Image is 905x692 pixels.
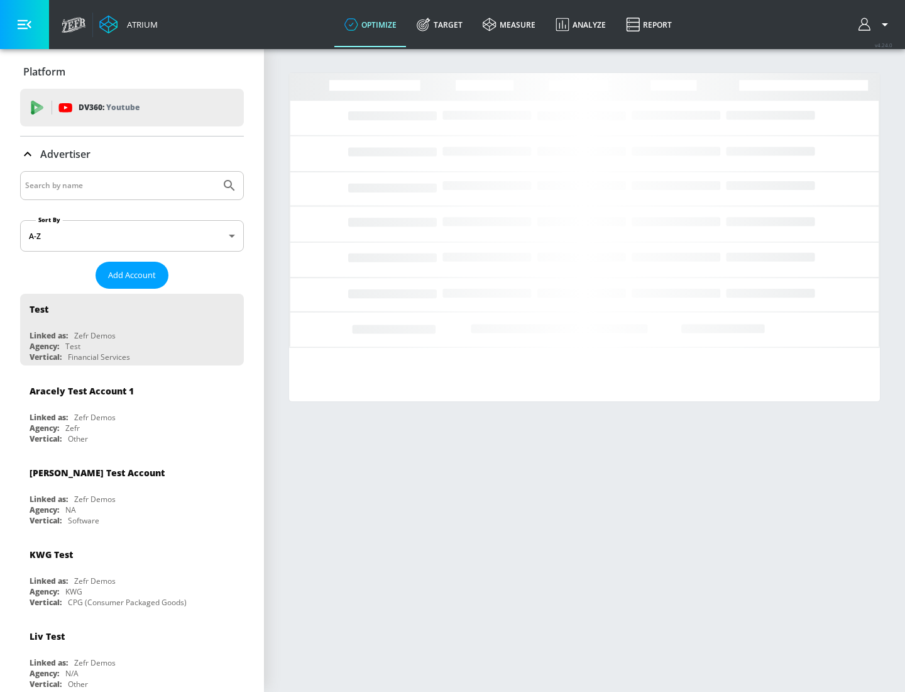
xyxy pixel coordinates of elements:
[20,294,244,366] div: TestLinked as:Zefr DemosAgency:TestVertical:Financial Services
[30,330,68,341] div: Linked as:
[30,630,65,642] div: Liv Test
[20,457,244,529] div: [PERSON_NAME] Test AccountLinked as:Zefr DemosAgency:NAVertical:Software
[30,549,73,561] div: KWG Test
[30,467,165,479] div: [PERSON_NAME] Test Account
[30,668,59,679] div: Agency:
[30,412,68,423] div: Linked as:
[20,376,244,447] div: Aracely Test Account 1Linked as:Zefr DemosAgency:ZefrVertical:Other
[30,433,62,444] div: Vertical:
[875,42,892,48] span: v 4.24.0
[20,220,244,252] div: A-Z
[40,147,90,161] p: Advertiser
[473,2,546,47] a: measure
[25,177,216,194] input: Search by name
[23,65,65,79] p: Platform
[68,515,99,526] div: Software
[36,216,63,224] label: Sort By
[68,679,88,689] div: Other
[108,268,156,282] span: Add Account
[20,137,244,172] div: Advertiser
[106,101,140,114] p: Youtube
[334,2,407,47] a: optimize
[65,505,76,515] div: NA
[20,539,244,611] div: KWG TestLinked as:Zefr DemosAgency:KWGVertical:CPG (Consumer Packaged Goods)
[30,494,68,505] div: Linked as:
[20,54,244,89] div: Platform
[30,385,134,397] div: Aracely Test Account 1
[30,657,68,668] div: Linked as:
[74,412,116,423] div: Zefr Demos
[65,341,80,352] div: Test
[65,423,80,433] div: Zefr
[30,341,59,352] div: Agency:
[74,657,116,668] div: Zefr Demos
[20,89,244,126] div: DV360: Youtube
[30,505,59,515] div: Agency:
[68,597,187,608] div: CPG (Consumer Packaged Goods)
[30,586,59,597] div: Agency:
[30,515,62,526] div: Vertical:
[407,2,473,47] a: Target
[68,433,88,444] div: Other
[65,586,82,597] div: KWG
[74,494,116,505] div: Zefr Demos
[30,423,59,433] div: Agency:
[65,668,79,679] div: N/A
[74,330,116,341] div: Zefr Demos
[99,15,158,34] a: Atrium
[30,597,62,608] div: Vertical:
[546,2,616,47] a: Analyze
[74,576,116,586] div: Zefr Demos
[30,352,62,362] div: Vertical:
[96,262,168,289] button: Add Account
[68,352,130,362] div: Financial Services
[122,19,158,30] div: Atrium
[30,679,62,689] div: Vertical:
[30,576,68,586] div: Linked as:
[616,2,682,47] a: Report
[79,101,140,114] p: DV360:
[30,303,48,315] div: Test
